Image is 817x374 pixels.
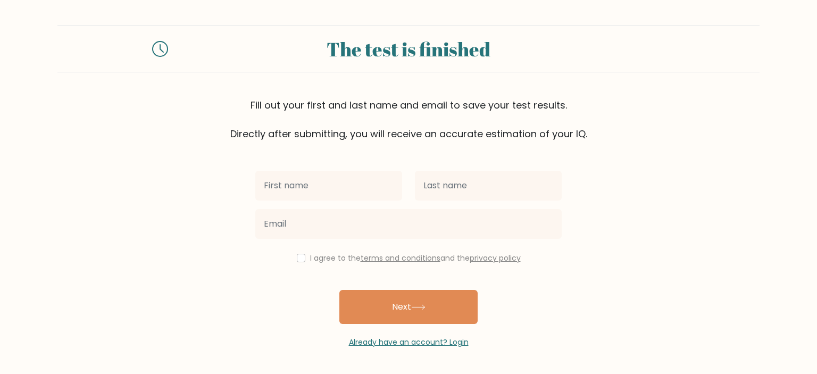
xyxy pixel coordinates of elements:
input: Last name [415,171,562,201]
a: privacy policy [470,253,521,263]
a: Already have an account? Login [349,337,469,347]
button: Next [339,290,478,324]
label: I agree to the and the [310,253,521,263]
input: First name [255,171,402,201]
div: Fill out your first and last name and email to save your test results. Directly after submitting,... [57,98,760,141]
div: The test is finished [181,35,636,63]
a: terms and conditions [361,253,440,263]
input: Email [255,209,562,239]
